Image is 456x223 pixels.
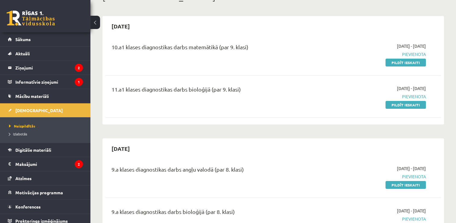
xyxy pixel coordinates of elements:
i: 2 [75,160,83,168]
div: 10.a1 klases diagnostikas darbs matemātikā (par 9. klasi) [112,43,318,54]
a: Digitālie materiāli [8,143,83,157]
a: Pildīt ieskaiti [385,59,426,66]
span: Digitālie materiāli [15,147,51,153]
span: Pievienota [327,216,426,222]
a: Neizpildītās [9,123,84,129]
a: Motivācijas programma [8,186,83,199]
h2: [DATE] [105,19,136,33]
a: Mācību materiāli [8,89,83,103]
span: [DATE] - [DATE] [397,208,426,214]
a: Aktuāli [8,47,83,60]
a: Rīgas 1. Tālmācības vidusskola [7,11,55,26]
a: Pildīt ieskaiti [385,101,426,109]
a: Konferences [8,200,83,214]
h2: [DATE] [105,141,136,156]
a: Informatīvie ziņojumi1 [8,75,83,89]
span: Mācību materiāli [15,93,49,99]
span: Neizpildītās [9,124,35,128]
a: Atzīmes [8,171,83,185]
div: 9.a klases diagnostikas darbs angļu valodā (par 8. klasi) [112,165,318,176]
span: Aktuāli [15,51,30,56]
span: Sākums [15,37,31,42]
i: 1 [75,78,83,86]
span: [DATE] - [DATE] [397,85,426,92]
a: Ziņojumi2 [8,61,83,75]
div: 9.a klases diagnostikas darbs bioloģijā (par 8. klasi) [112,208,318,219]
span: [DATE] - [DATE] [397,43,426,49]
legend: Ziņojumi [15,61,83,75]
span: Konferences [15,204,41,209]
span: Atzīmes [15,176,32,181]
i: 2 [75,64,83,72]
legend: Informatīvie ziņojumi [15,75,83,89]
span: Pievienota [327,51,426,57]
a: Pildīt ieskaiti [385,181,426,189]
div: 11.a1 klases diagnostikas darbs bioloģijā (par 9. klasi) [112,85,318,96]
span: Pievienota [327,93,426,100]
a: Izlabotās [9,131,84,137]
span: [DATE] - [DATE] [397,165,426,172]
a: Sākums [8,32,83,46]
span: Pievienota [327,173,426,180]
a: Maksājumi2 [8,157,83,171]
legend: Maksājumi [15,157,83,171]
span: [DEMOGRAPHIC_DATA] [15,108,63,113]
a: [DEMOGRAPHIC_DATA] [8,103,83,117]
span: Izlabotās [9,131,27,136]
span: Motivācijas programma [15,190,63,195]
